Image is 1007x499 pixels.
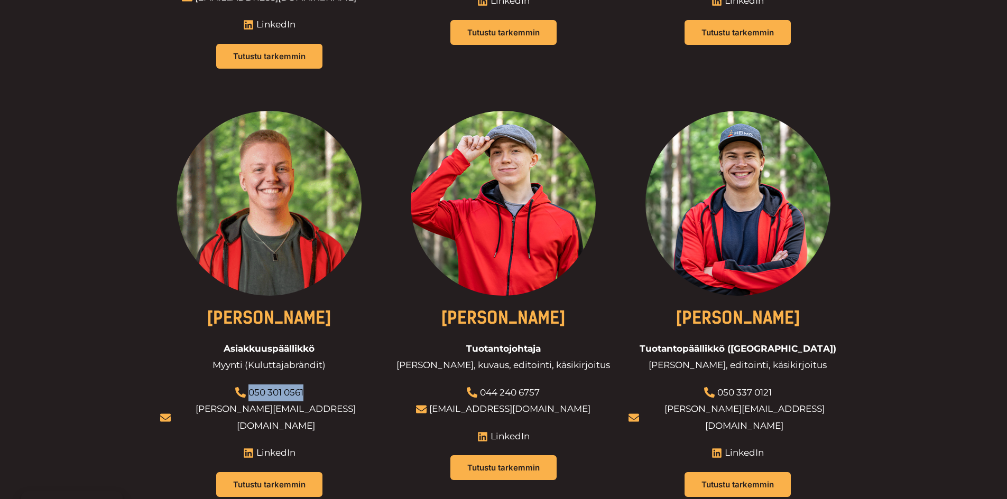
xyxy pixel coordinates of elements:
[196,403,356,431] a: [PERSON_NAME][EMAIL_ADDRESS][DOMAIN_NAME]
[717,387,772,398] a: 050 337 0121
[248,387,303,398] a: 050 301 0561
[649,357,827,374] span: [PERSON_NAME], editointi, käsikirjoitus
[722,445,764,462] span: LinkedIn
[664,403,825,431] a: [PERSON_NAME][EMAIL_ADDRESS][DOMAIN_NAME]
[254,16,295,33] span: LinkedIn
[640,341,836,357] span: Tuotantopäällikkö ([GEOGRAPHIC_DATA])
[467,29,540,36] span: Tutustu tarkemmin
[676,308,800,328] a: [PERSON_NAME]
[207,308,331,328] a: [PERSON_NAME]
[701,481,774,488] span: Tutustu tarkemmin
[233,52,306,60] span: Tutustu tarkemmin
[488,428,530,445] span: LinkedIn
[467,464,540,472] span: Tutustu tarkemmin
[243,445,295,462] a: LinkedIn
[712,445,764,462] a: LinkedIn
[233,481,306,488] span: Tutustu tarkemmin
[701,29,774,36] span: Tutustu tarkemmin
[216,44,322,69] a: Tutustu tarkemmin
[224,341,315,357] span: Asiakkuuspäällikkö
[685,20,791,45] a: Tutustu tarkemmin
[477,428,530,445] a: LinkedIn
[441,308,566,328] a: [PERSON_NAME]
[396,357,610,374] span: [PERSON_NAME], kuvaus, editointi, käsikirjoitus
[685,472,791,497] a: Tutustu tarkemmin
[213,357,326,374] span: Myynti (Kuluttajabrändit)
[216,472,322,497] a: Tutustu tarkemmin
[450,20,557,45] a: Tutustu tarkemmin
[480,387,540,398] a: 044 240 6757
[450,455,557,480] a: Tutustu tarkemmin
[466,341,541,357] span: Tuotantojohtaja
[243,16,295,33] a: LinkedIn
[429,403,590,414] a: [EMAIL_ADDRESS][DOMAIN_NAME]
[254,445,295,462] span: LinkedIn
